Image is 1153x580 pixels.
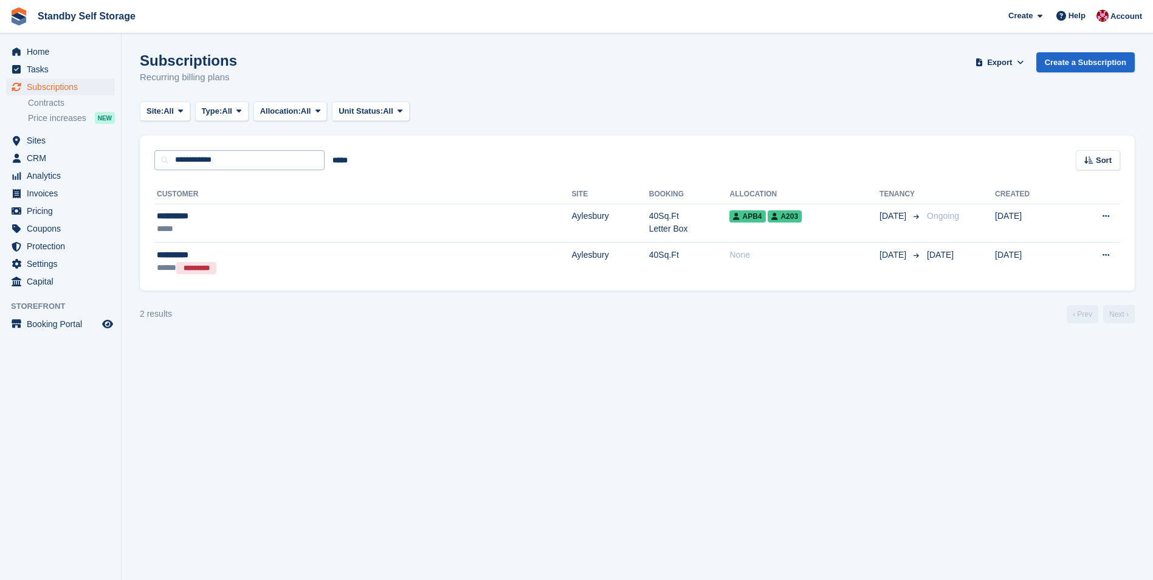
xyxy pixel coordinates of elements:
[27,78,100,95] span: Subscriptions
[995,204,1067,243] td: [DATE]
[6,238,115,255] a: menu
[27,255,100,272] span: Settings
[140,71,237,85] p: Recurring billing plans
[6,316,115,333] a: menu
[995,243,1067,281] td: [DATE]
[927,250,954,260] span: [DATE]
[729,185,879,204] th: Allocation
[332,102,409,122] button: Unit Status: All
[879,210,909,223] span: [DATE]
[1069,10,1086,22] span: Help
[649,243,730,281] td: 40Sq.Ft
[27,316,100,333] span: Booking Portal
[33,6,140,26] a: Standby Self Storage
[154,185,571,204] th: Customer
[995,185,1067,204] th: Created
[729,210,765,223] span: APB4
[1067,305,1098,323] a: Previous
[383,105,393,117] span: All
[140,52,237,69] h1: Subscriptions
[146,105,163,117] span: Site:
[100,317,115,331] a: Preview store
[1036,52,1135,72] a: Create a Subscription
[6,150,115,167] a: menu
[6,132,115,149] a: menu
[1064,305,1137,323] nav: Page
[879,249,909,261] span: [DATE]
[253,102,328,122] button: Allocation: All
[11,300,121,312] span: Storefront
[649,185,730,204] th: Booking
[27,61,100,78] span: Tasks
[339,105,383,117] span: Unit Status:
[6,167,115,184] a: menu
[140,308,172,320] div: 2 results
[6,255,115,272] a: menu
[6,185,115,202] a: menu
[729,249,879,261] div: None
[202,105,222,117] span: Type:
[1110,10,1142,22] span: Account
[27,202,100,219] span: Pricing
[163,105,174,117] span: All
[28,111,115,125] a: Price increases NEW
[95,112,115,124] div: NEW
[1096,10,1109,22] img: Rachel Corrigall
[1008,10,1033,22] span: Create
[768,210,802,223] span: A203
[6,78,115,95] a: menu
[10,7,28,26] img: stora-icon-8386f47178a22dfd0bd8f6a31ec36ba5ce8667c1dd55bd0f319d3a0aa187defe.svg
[222,105,232,117] span: All
[6,202,115,219] a: menu
[571,243,649,281] td: Aylesbury
[28,112,86,124] span: Price increases
[27,185,100,202] span: Invoices
[571,204,649,243] td: Aylesbury
[1103,305,1135,323] a: Next
[571,185,649,204] th: Site
[28,97,115,109] a: Contracts
[927,211,959,221] span: Ongoing
[301,105,311,117] span: All
[6,220,115,237] a: menu
[27,238,100,255] span: Protection
[27,150,100,167] span: CRM
[987,57,1012,69] span: Export
[27,132,100,149] span: Sites
[140,102,190,122] button: Site: All
[6,273,115,290] a: menu
[27,167,100,184] span: Analytics
[27,43,100,60] span: Home
[6,61,115,78] a: menu
[27,220,100,237] span: Coupons
[649,204,730,243] td: 40Sq.Ft Letter Box
[195,102,249,122] button: Type: All
[27,273,100,290] span: Capital
[973,52,1027,72] button: Export
[1096,154,1112,167] span: Sort
[260,105,301,117] span: Allocation:
[879,185,922,204] th: Tenancy
[6,43,115,60] a: menu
